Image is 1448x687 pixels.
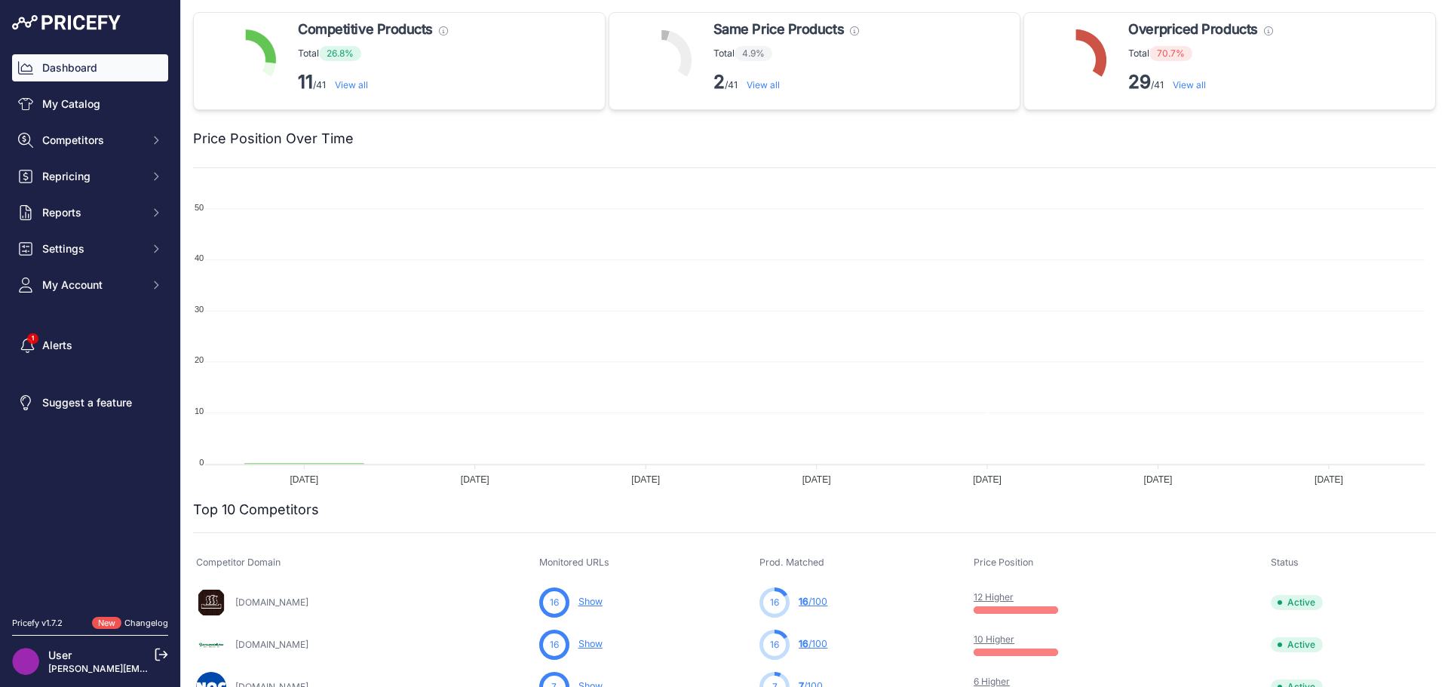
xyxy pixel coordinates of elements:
a: View all [335,79,368,90]
tspan: 50 [195,203,204,212]
p: /41 [713,70,859,94]
a: Dashboard [12,54,168,81]
span: Overpriced Products [1128,19,1257,40]
p: /41 [298,70,448,94]
button: Settings [12,235,168,262]
a: [PERSON_NAME][EMAIL_ADDRESS][DOMAIN_NAME] [48,663,281,674]
span: 16 [799,596,808,607]
a: 6 Higher [974,676,1010,687]
span: 4.9% [735,46,772,61]
tspan: 40 [195,253,204,262]
div: Pricefy v1.7.2 [12,617,63,630]
span: Competitors [42,133,141,148]
a: Suggest a feature [12,389,168,416]
span: My Account [42,278,141,293]
a: My Catalog [12,90,168,118]
img: Pricefy Logo [12,15,121,30]
span: Active [1271,595,1323,610]
a: Changelog [124,618,168,628]
nav: Sidebar [12,54,168,599]
span: Competitive Products [298,19,433,40]
strong: 2 [713,71,725,93]
span: Competitor Domain [196,557,281,568]
a: 12 Higher [974,591,1014,603]
h2: Price Position Over Time [193,128,354,149]
span: Prod. Matched [759,557,824,568]
a: [DOMAIN_NAME] [235,639,308,650]
span: 16 [770,638,779,652]
button: Reports [12,199,168,226]
a: View all [747,79,780,90]
h2: Top 10 Competitors [193,499,319,520]
a: 16/100 [799,596,827,607]
tspan: [DATE] [461,474,489,485]
tspan: [DATE] [290,474,318,485]
tspan: [DATE] [802,474,831,485]
a: Alerts [12,332,168,359]
tspan: 20 [195,355,204,364]
span: Active [1271,637,1323,652]
strong: 29 [1128,71,1151,93]
span: Repricing [42,169,141,184]
span: Monitored URLs [539,557,609,568]
span: 16 [770,596,779,609]
tspan: 0 [199,458,204,467]
span: Price Position [974,557,1033,568]
tspan: 10 [195,406,204,416]
p: Total [1128,46,1272,61]
span: 16 [799,638,808,649]
span: Settings [42,241,141,256]
tspan: [DATE] [631,474,660,485]
a: 16/100 [799,638,827,649]
button: Competitors [12,127,168,154]
span: 26.8% [319,46,361,61]
a: Show [578,596,603,607]
tspan: [DATE] [1315,474,1343,485]
span: 70.7% [1149,46,1192,61]
span: Reports [42,205,141,220]
p: /41 [1128,70,1272,94]
span: Same Price Products [713,19,844,40]
tspan: [DATE] [1144,474,1173,485]
span: New [92,617,121,630]
span: 16 [550,638,559,652]
p: Total [713,46,859,61]
a: Show [578,638,603,649]
button: Repricing [12,163,168,190]
span: Status [1271,557,1299,568]
tspan: 30 [195,305,204,314]
button: My Account [12,271,168,299]
a: View all [1173,79,1206,90]
strong: 11 [298,71,313,93]
a: [DOMAIN_NAME] [235,597,308,608]
a: 10 Higher [974,633,1014,645]
p: Total [298,46,448,61]
a: User [48,649,72,661]
span: 16 [550,596,559,609]
tspan: [DATE] [973,474,1002,485]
